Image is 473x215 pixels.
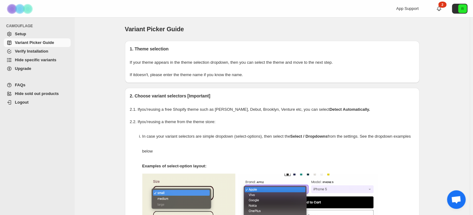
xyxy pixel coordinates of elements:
strong: Detect Automatically. [329,107,370,112]
h2: 1. Theme selection [130,46,414,52]
span: CAMOUFLAGE [6,24,71,28]
text: R [461,7,464,11]
a: Verify Installation [4,47,71,56]
p: 2.2. If you're using a theme from the theme store: [130,119,414,125]
span: Verify Installation [15,49,48,54]
a: 2 [436,6,442,12]
div: Open de chat [447,190,466,209]
h2: 2. Choose variant selectors [Important] [130,93,414,99]
a: FAQs [4,81,71,89]
p: If your theme appears in the theme selection dropdown, then you can select the theme and move to ... [130,59,414,66]
div: 2 [438,2,446,8]
button: Avatar with initials R [452,4,467,14]
p: In case your variant selectors are simple dropdown (select-options), then select the from the set... [142,129,414,159]
a: Hide specific variants [4,56,71,64]
a: Logout [4,98,71,107]
strong: Select / Dropdowns [290,134,328,139]
a: Variant Picker Guide [4,38,71,47]
a: Setup [4,30,71,38]
span: Variant Picker Guide [15,40,54,45]
span: FAQs [15,83,25,87]
span: Avatar with initials R [458,4,467,13]
span: Logout [15,100,29,105]
a: Hide sold out products [4,89,71,98]
span: Variant Picker Guide [125,26,184,32]
span: Setup [15,32,26,36]
span: Hide sold out products [15,91,59,96]
a: Upgrade [4,64,71,73]
span: App Support [396,6,418,11]
strong: Examples of select-option layout: [142,164,206,168]
img: Camouflage [5,0,36,17]
span: Upgrade [15,66,31,71]
span: Hide specific variants [15,58,56,62]
p: If it doesn't , please enter the theme name if you know the name. [130,72,414,78]
p: 2.1. If you're using a free Shopify theme such as [PERSON_NAME], Debut, Brooklyn, Venture etc, yo... [130,106,414,113]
